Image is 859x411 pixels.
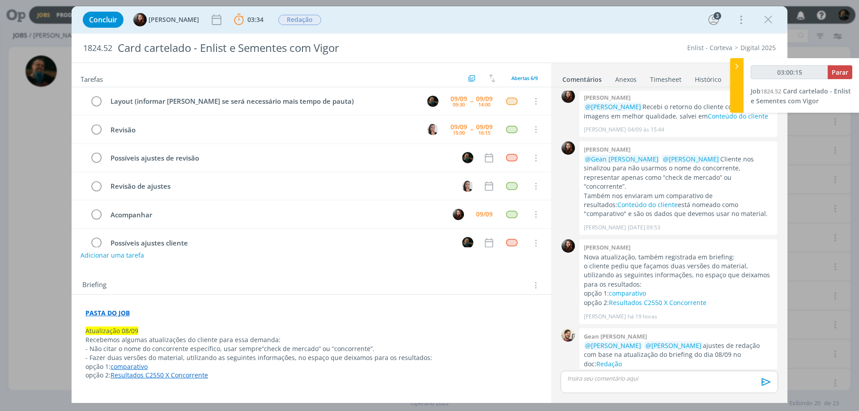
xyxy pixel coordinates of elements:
span: @[PERSON_NAME] [585,102,641,111]
a: Enlist - Corteva [687,43,732,52]
a: Digital 2025 [740,43,776,52]
div: 09/09 [476,124,493,130]
a: Conteúdo do cliente [617,200,678,209]
button: Parar [828,65,852,79]
p: Cliente nos sinalizou para não usarmos o nome do concorrente, representar apenas como “check de m... [584,155,773,191]
p: Recebemos algumas atualizações do cliente para essa demanda: [85,335,537,344]
img: E [561,141,575,155]
img: E [561,89,575,103]
span: 04/09 às 15:44 [628,126,664,134]
span: Parar [832,68,848,76]
button: Redação [278,14,322,25]
div: Layout (informar [PERSON_NAME] se será necessário mais tempo de pauta) [106,96,419,107]
span: @[PERSON_NAME] [585,341,641,350]
a: PASTA DO JOB [85,309,130,317]
p: [PERSON_NAME] [584,126,626,134]
p: opção 2: [85,371,537,380]
span: -- [470,98,473,104]
button: E[PERSON_NAME] [133,13,199,26]
div: 09/09 [476,96,493,102]
button: M [461,236,474,250]
div: Possíveis ajustes cliente [106,237,454,249]
span: Tarefas [81,73,103,84]
p: ajustes de redação com base na atualização do briefing do dia 08/09 no doc: [584,341,773,369]
p: [PERSON_NAME] [584,313,626,321]
b: [PERSON_NAME] [584,93,630,102]
a: Comentários [562,71,602,84]
img: arrow-down-up.svg [489,74,495,82]
span: [DATE] 09:53 [628,224,660,232]
div: Possíveis ajustes de revisão [106,153,454,164]
button: C [461,179,474,193]
span: Concluir [89,16,117,23]
img: G [561,328,575,342]
p: Também nos enviaram um comparativo de resultados: está nomeado como "comparativo" e são os dados ... [584,191,773,219]
img: C [427,124,438,135]
button: Concluir [83,12,123,28]
b: [PERSON_NAME] [584,243,630,251]
button: 3 [706,13,721,27]
div: 09:30 [453,102,465,107]
div: 16:15 [478,130,490,135]
button: Adicionar uma tarefa [80,247,145,263]
button: C [426,123,439,136]
span: @[PERSON_NAME] [663,155,719,163]
button: 03:34 [232,13,266,27]
p: opção 1: [584,289,773,298]
a: Job1824.52Card cartelado - Enlist e Sementes com Vigor [751,87,851,105]
span: -- [470,126,473,132]
button: M [426,94,439,108]
img: E [453,209,464,220]
a: Resultados C2550 X Concorrente [609,298,706,307]
a: Timesheet [650,71,682,84]
span: “check de mercado” ou “concorrente”. [262,344,374,353]
div: 3 [714,12,721,20]
div: dialog [72,6,787,403]
div: Revisão [106,124,419,136]
div: Acompanhar [106,209,444,220]
a: comparativo [609,289,646,297]
button: M [461,151,474,165]
a: Conteúdo do cliente [708,112,768,120]
p: opção 2: [584,298,773,307]
p: Recebi o retorno do cliente com as imagens em melhor qualidade, salvei em [584,102,773,121]
button: E [451,208,465,221]
p: - Não citar o nome do concorrente específico, usar sempre [85,344,537,353]
span: Abertas 6/9 [511,75,538,81]
a: Resultados C2550 X Concorrente [111,371,208,379]
span: Card cartelado - Enlist e Sementes com Vigor [751,87,851,105]
span: @Gean [PERSON_NAME] [585,155,659,163]
div: Card cartelado - Enlist e Sementes com Vigor [114,37,484,59]
p: Nova atualização, também registrada em briefing: [584,253,773,262]
span: 1824.52 [83,43,112,53]
div: 15:00 [453,130,465,135]
p: - Fazer duas versões do material, utilizando as seguintes informações, no espaço que deixamos par... [85,353,537,362]
div: 14:00 [478,102,490,107]
img: M [427,96,438,107]
span: Redação [278,15,321,25]
div: 09/09 [451,96,467,102]
span: 03:34 [247,15,264,24]
img: M [462,152,473,163]
a: comparativo [111,362,148,371]
p: [PERSON_NAME] [584,224,626,232]
span: 1824.52 [761,87,781,95]
a: Histórico [694,71,722,84]
div: 09/09 [451,124,467,130]
b: [PERSON_NAME] [584,145,630,153]
div: 09/09 [476,211,493,217]
div: Revisão de ajustes [106,181,454,192]
div: Anexos [615,75,637,84]
img: C [462,181,473,192]
img: E [561,239,575,253]
span: @[PERSON_NAME] [646,341,702,350]
p: o cliente pediu que façamos duas versões do material, utilizando as seguintes informações, no esp... [584,262,773,289]
b: Gean [PERSON_NAME] [584,332,647,340]
a: Redação [596,360,622,368]
img: E [133,13,147,26]
span: Briefing [82,280,106,291]
span: [PERSON_NAME] [149,17,199,23]
span: Atualização 08/09 [85,326,138,335]
p: opção 1: [85,362,537,371]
